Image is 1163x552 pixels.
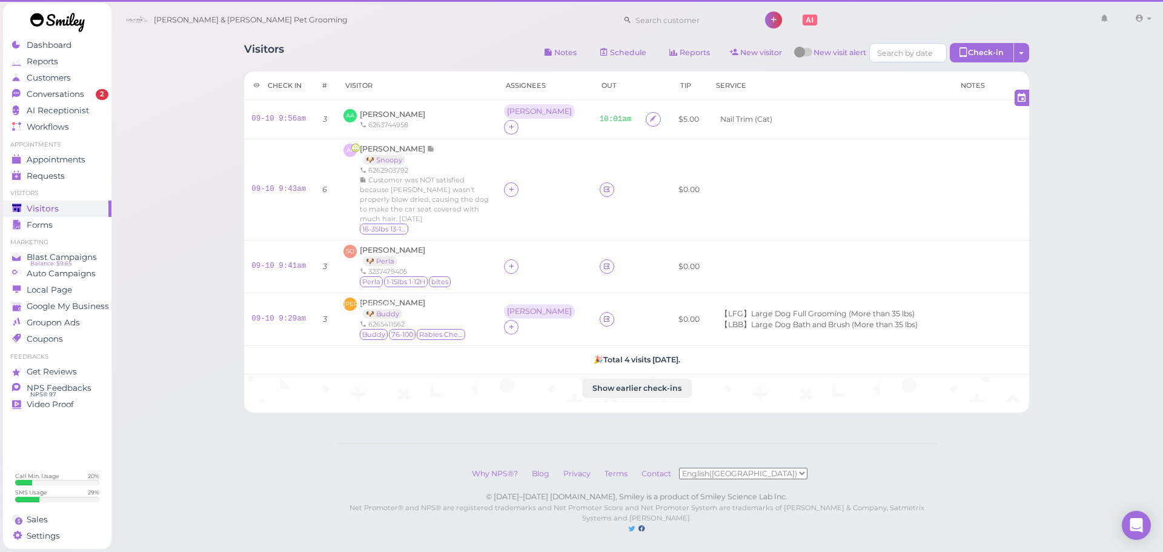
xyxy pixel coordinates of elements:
[251,115,306,123] a: 09-10 9:56am
[360,298,425,307] span: [PERSON_NAME]
[598,469,634,478] a: Terms
[3,238,111,247] li: Marketing
[635,469,679,478] a: Contact
[323,115,327,124] i: 3
[27,383,91,393] span: NPS Feedbacks
[323,314,327,324] i: 3
[244,43,284,65] h1: Visitors
[526,469,555,478] a: Blog
[507,107,572,116] div: [PERSON_NAME]
[363,155,405,165] a: 🐶 Snoopy
[27,122,69,132] span: Workflows
[3,528,111,544] a: Settings
[717,308,918,319] li: 【LFG】Large Dog Full Grooming (More than 35 lbs)
[720,43,792,62] a: New visitor
[322,81,327,90] div: #
[427,144,435,153] span: Note
[671,139,707,241] td: $0.00
[27,204,59,214] span: Visitors
[15,472,59,480] div: Call Min. Usage
[27,40,71,50] span: Dashboard
[3,53,111,70] a: Reports
[590,43,657,62] a: Schedule
[336,71,497,100] th: Visitor
[360,329,388,340] span: Buddy
[3,331,111,347] a: Coupons
[244,71,313,100] th: Check in
[251,314,306,323] a: 09-10 9:29am
[360,298,425,318] a: [PERSON_NAME] 🐶 Buddy
[360,176,489,223] span: Customer was NOT satisfied because [PERSON_NAME] wasn't properly blow dried, causing the dog to m...
[360,267,452,276] div: 3237479405
[582,379,692,398] button: Show earlier check-ins
[631,10,749,30] input: Search customer
[3,511,111,528] a: Sales
[600,115,632,124] a: 10:01am
[3,380,111,396] a: NPS Feedbacks NPS® 97
[429,276,451,287] span: bites
[27,268,96,279] span: Auto Campaigns
[343,109,357,122] span: AA
[27,155,85,165] span: Appointments
[350,504,924,523] small: Net Promoter® and NPS® are registered trademarks and Net Promoter Score and Net Promoter System a...
[323,262,327,271] i: 3
[363,309,402,319] a: 🐶 Buddy
[27,399,74,410] span: Video Proof
[27,334,63,344] span: Coupons
[649,115,657,124] i: Intake Consent
[360,319,466,329] div: 6265411562
[15,488,47,496] div: SMS Usage
[466,469,524,478] a: Why NPS®?
[322,185,327,194] i: 6
[360,224,408,234] span: 16-35lbs 13-15H
[363,256,397,266] a: 🐶 Perla
[3,102,111,119] a: AI Receptionist
[27,285,72,295] span: Local Page
[3,265,111,282] a: Auto Campaigns
[3,37,111,53] a: Dashboard
[869,43,947,62] input: Search by date
[88,488,99,496] div: 29 %
[3,314,111,331] a: Groupon Ads
[3,353,111,361] li: Feedbacks
[343,245,357,258] span: SO
[813,47,866,65] span: New visit alert
[671,293,707,346] td: $0.00
[3,151,111,168] a: Appointments
[27,318,80,328] span: Groupon Ads
[30,390,56,399] span: NPS® 97
[27,252,97,262] span: Blast Campaigns
[671,241,707,293] td: $0.00
[671,71,707,100] th: Tip
[27,220,53,230] span: Forms
[707,71,952,100] th: Service
[27,56,58,67] span: Reports
[360,245,425,254] span: [PERSON_NAME]
[3,86,111,102] a: Conversations 2
[154,3,348,37] span: [PERSON_NAME] & [PERSON_NAME] Pet Grooming
[950,43,1014,62] div: Check-in
[717,319,921,330] li: 【LBB】Large Dog Bath and Brush (More than 35 lbs)
[360,165,489,175] div: 6262903792
[360,144,435,164] a: [PERSON_NAME] 🐶 Snoopy
[27,89,84,99] span: Conversations
[384,276,428,287] span: 1-15lbs 1-12H
[27,514,48,525] span: Sales
[3,364,111,380] a: Get Reviews
[660,43,720,62] a: Reports
[3,201,111,217] a: Visitors
[557,469,597,478] a: Privacy
[3,298,111,314] a: Google My Business
[3,249,111,265] a: Blast Campaigns Balance: $9.65
[251,185,306,193] a: 09-10 9:43am
[592,71,639,100] th: Out
[671,100,707,139] td: $5.00
[534,43,587,62] button: Notes
[27,105,89,116] span: AI Receptionist
[27,301,109,311] span: Google My Business
[1122,511,1151,540] div: Open Intercom Messenger
[417,329,465,340] span: Rabies Checked
[389,329,416,340] span: 76-100
[360,110,425,119] a: [PERSON_NAME]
